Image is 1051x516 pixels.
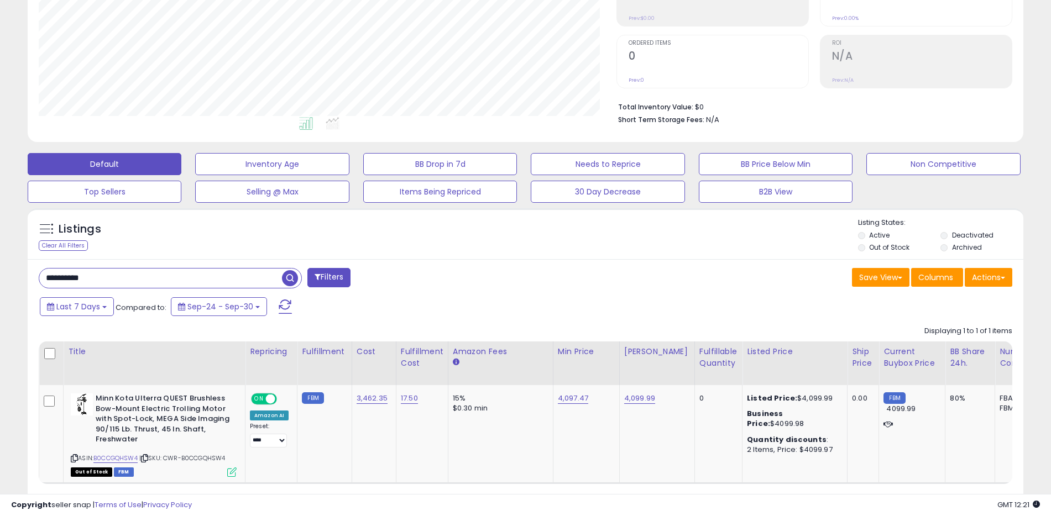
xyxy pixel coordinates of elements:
button: Non Competitive [866,153,1020,175]
a: Privacy Policy [143,499,192,510]
button: Sep-24 - Sep-30 [171,297,267,316]
div: Fulfillment Cost [401,346,443,369]
span: 2025-10-8 12:21 GMT [997,499,1040,510]
small: Prev: 0 [629,77,644,83]
label: Archived [952,243,982,252]
button: Save View [852,268,909,287]
label: Deactivated [952,230,994,240]
div: Cost [357,346,391,357]
div: $4099.98 [747,409,839,429]
button: Columns [911,268,963,287]
a: 4,099.99 [624,393,655,404]
div: [PERSON_NAME] [624,346,690,357]
button: Inventory Age [195,153,349,175]
div: $0.30 min [453,403,545,413]
div: : [747,435,839,445]
div: $4,099.99 [747,393,839,403]
span: Ordered Items [629,40,808,46]
div: Current Buybox Price [883,346,940,369]
strong: Copyright [11,499,51,510]
div: 15% [453,393,545,403]
button: Top Sellers [28,181,181,203]
span: ON [252,394,266,404]
h2: N/A [832,50,1012,65]
h2: 0 [629,50,808,65]
small: FBM [302,392,323,404]
button: Filters [307,268,351,287]
button: Needs to Reprice [531,153,684,175]
a: Terms of Use [95,499,142,510]
button: B2B View [699,181,853,203]
span: OFF [275,394,293,404]
label: Out of Stock [869,243,909,252]
div: 0 [699,393,734,403]
span: 4099.99 [886,403,916,414]
span: All listings that are currently out of stock and unavailable for purchase on Amazon [71,467,112,477]
div: Fulfillable Quantity [699,346,738,369]
div: Num of Comp. [1000,346,1040,369]
small: Prev: $0.00 [629,15,655,22]
button: Selling @ Max [195,181,349,203]
div: Fulfillment [302,346,347,357]
span: FBM [114,467,134,477]
div: 2 Items, Price: $4099.97 [747,445,839,455]
b: Minn Kota Ulterra QUEST Brushless Bow-Mount Electric Trolling Motor with Spot-Lock, MEGA Side Ima... [96,393,230,447]
span: Sep-24 - Sep-30 [187,301,253,312]
small: Prev: 0.00% [832,15,859,22]
a: 3,462.35 [357,393,388,404]
label: Active [869,230,890,240]
small: Prev: N/A [832,77,854,83]
div: Preset: [250,423,289,447]
div: Min Price [558,346,615,357]
button: 30 Day Decrease [531,181,684,203]
span: Compared to: [116,302,166,313]
b: Business Price: [747,408,783,429]
div: FBM: 17 [1000,403,1036,413]
div: FBA: 0 [1000,393,1036,403]
div: Ship Price [852,346,874,369]
div: ASIN: [71,393,237,475]
div: BB Share 24h. [950,346,990,369]
span: N/A [706,114,719,125]
p: Listing States: [858,218,1023,228]
b: Total Inventory Value: [618,102,693,112]
button: Items Being Repriced [363,181,517,203]
span: | SKU: CWR-B0CCGQHSW4 [139,454,226,462]
button: BB Drop in 7d [363,153,517,175]
span: ROI [832,40,1012,46]
img: 41WFJQiryGL._SL40_.jpg [71,393,93,415]
div: Repricing [250,346,292,357]
span: Last 7 Days [56,301,100,312]
div: Clear All Filters [39,240,88,251]
div: 0.00 [852,393,870,403]
small: Amazon Fees. [453,357,459,367]
button: Actions [965,268,1012,287]
b: Quantity discounts [747,434,827,445]
div: Listed Price [747,346,843,357]
div: Amazon Fees [453,346,548,357]
a: B0CCGQHSW4 [93,454,138,463]
div: Title [68,346,240,357]
div: Amazon AI [250,410,289,420]
div: seller snap | | [11,500,192,510]
li: $0 [618,99,1004,113]
button: Last 7 Days [40,297,114,316]
a: 4,097.47 [558,393,588,404]
b: Short Term Storage Fees: [618,115,704,124]
div: 80% [950,393,986,403]
b: Listed Price: [747,393,797,403]
button: BB Price Below Min [699,153,853,175]
button: Default [28,153,181,175]
div: Displaying 1 to 1 of 1 items [924,326,1012,336]
a: 17.50 [401,393,418,404]
small: FBM [883,392,905,404]
h5: Listings [59,222,101,237]
span: Columns [918,272,953,283]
